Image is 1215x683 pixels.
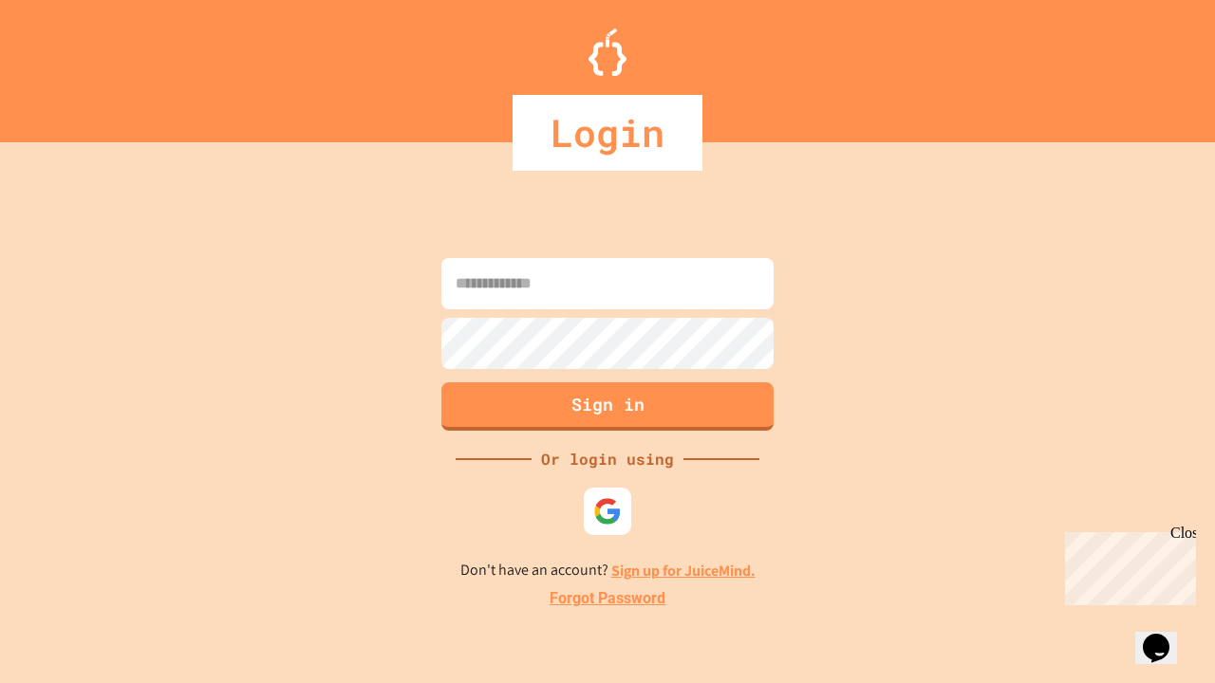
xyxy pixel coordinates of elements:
div: Or login using [532,448,683,471]
a: Sign up for JuiceMind. [611,561,756,581]
p: Don't have an account? [460,559,756,582]
img: google-icon.svg [593,497,622,526]
img: Logo.svg [589,28,626,76]
a: Forgot Password [550,587,665,610]
div: Login [513,95,702,171]
iframe: chat widget [1135,607,1196,664]
div: Chat with us now!Close [8,8,131,120]
iframe: chat widget [1057,525,1196,605]
button: Sign in [441,382,774,431]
